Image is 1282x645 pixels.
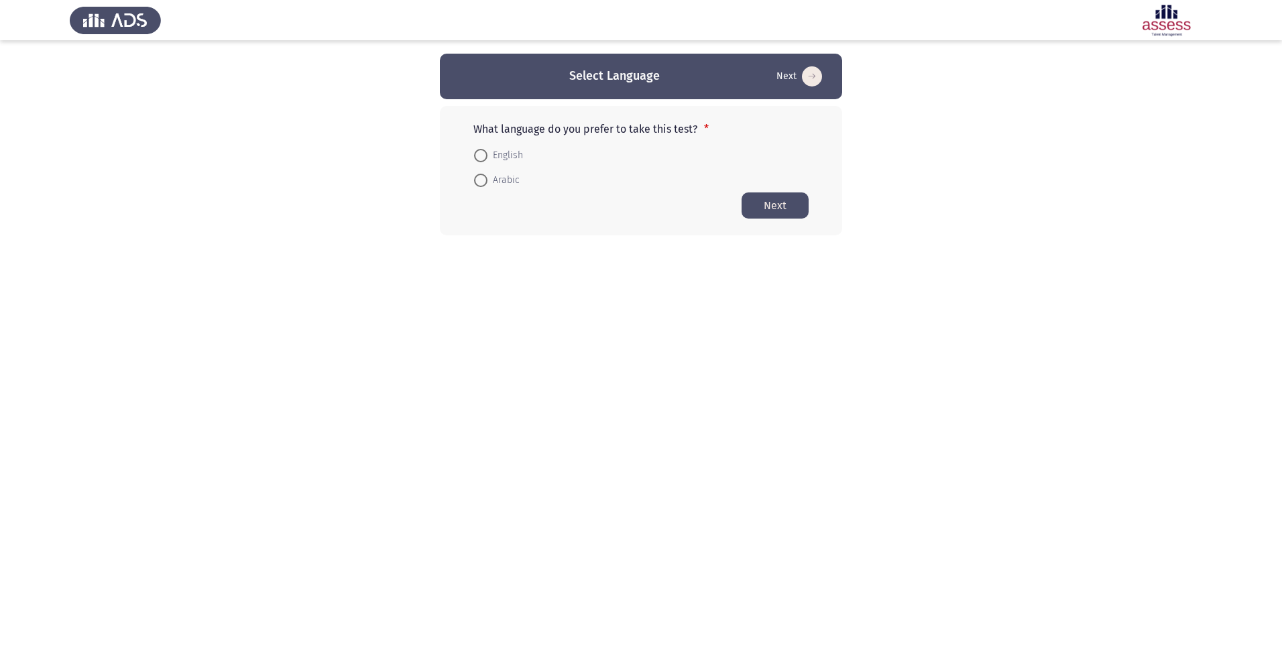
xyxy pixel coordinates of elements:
[487,148,523,164] span: English
[70,1,161,39] img: Assess Talent Management logo
[742,192,809,219] button: Start assessment
[569,68,660,84] h3: Select Language
[1121,1,1212,39] img: Assessment logo of Motivation Assessment
[473,123,809,135] p: What language do you prefer to take this test?
[772,66,826,87] button: Start assessment
[487,172,520,188] span: Arabic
